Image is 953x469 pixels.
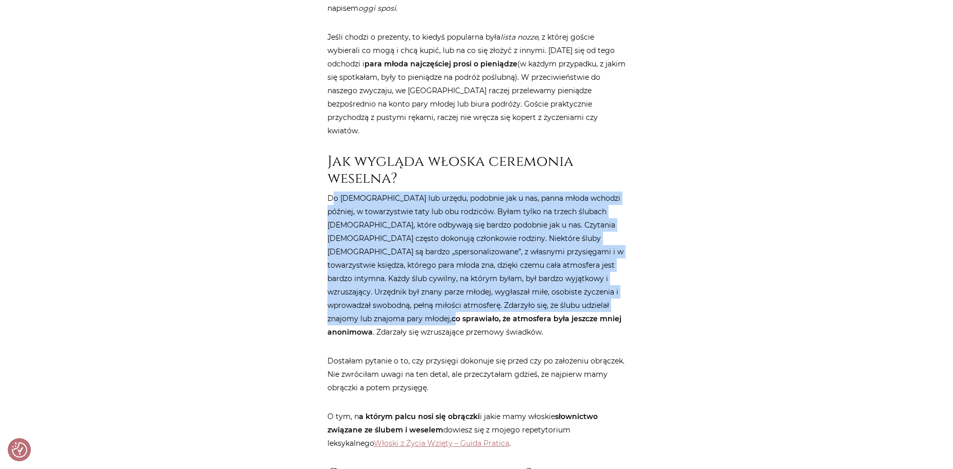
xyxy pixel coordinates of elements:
strong: co sprawiało, że atmosfera była jeszcze mniej anonimowa [327,314,621,337]
h2: Jak wygląda włoska ceremonia weselna? [327,153,626,187]
p: Jeśli chodzi o prezenty, to kiedyś popularna była , z której goście wybierali co mogą i chcą kupi... [327,30,626,137]
button: Preferencje co do zgód [12,442,27,458]
strong: para młoda najczęściej prosi o pieniądze [365,59,517,68]
em: lista nozze [500,32,538,42]
strong: słownictwo związane ze ślubem i weselem [327,412,598,435]
strong: a którym palcu nosi się obrączki [359,412,480,421]
em: oggi sposi [358,4,396,13]
p: Dostałam pytanie o to, czy przysięgi dokonuje się przed czy po założeniu obrączek. Nie zwróciłam ... [327,354,626,394]
a: Włoski z Życia Wzięty – Guida Pratica [374,439,509,448]
p: O tym, n i jakie mamy włoskie dowiesz się z mojego repetytorium leksykalnego . [327,410,626,450]
img: Revisit consent button [12,442,27,458]
p: Do [DEMOGRAPHIC_DATA] lub urzędu, podobnie jak u nas, panna młoda wchodzi później, w towarzystwie... [327,192,626,339]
